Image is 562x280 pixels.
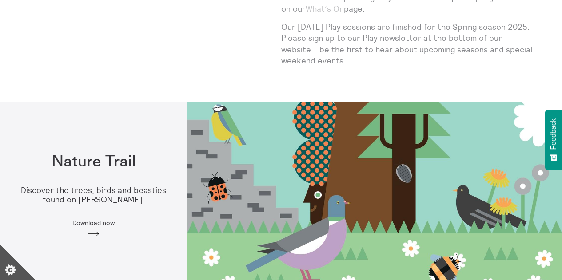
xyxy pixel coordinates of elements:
[550,118,558,150] span: Feedback
[306,4,344,14] a: What’s On
[545,110,562,170] button: Feedback - Show survey
[281,21,534,66] p: Our [DATE] Play sessions are finished for the Spring season 2025. Please sign up to our Play news...
[52,153,136,171] h1: Nature Trail
[14,186,173,204] p: Discover the trees, birds and beasties found on [PERSON_NAME].
[72,219,115,226] span: Download now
